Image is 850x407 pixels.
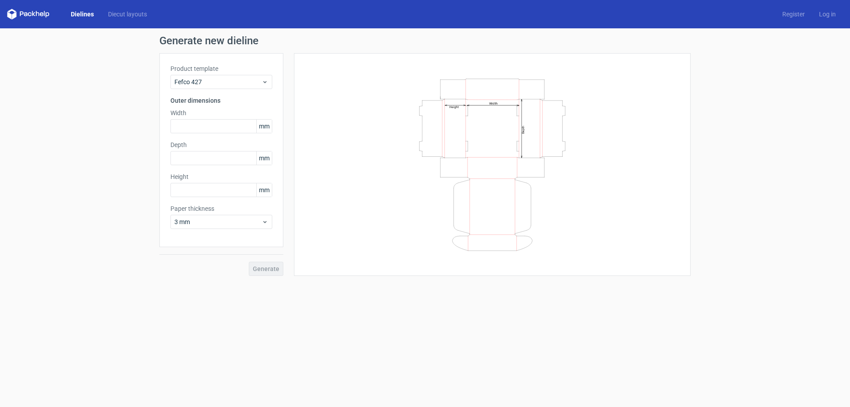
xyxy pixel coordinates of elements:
span: 3 mm [174,217,262,226]
text: Height [449,105,459,109]
label: Depth [170,140,272,149]
text: Depth [522,125,525,133]
a: Register [775,10,812,19]
h3: Outer dimensions [170,96,272,105]
label: Product template [170,64,272,73]
span: Fefco 427 [174,78,262,86]
text: Width [489,101,498,105]
label: Paper thickness [170,204,272,213]
label: Height [170,172,272,181]
label: Width [170,109,272,117]
span: mm [256,120,272,133]
a: Log in [812,10,843,19]
h1: Generate new dieline [159,35,691,46]
span: mm [256,183,272,197]
a: Diecut layouts [101,10,154,19]
span: mm [256,151,272,165]
a: Dielines [64,10,101,19]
